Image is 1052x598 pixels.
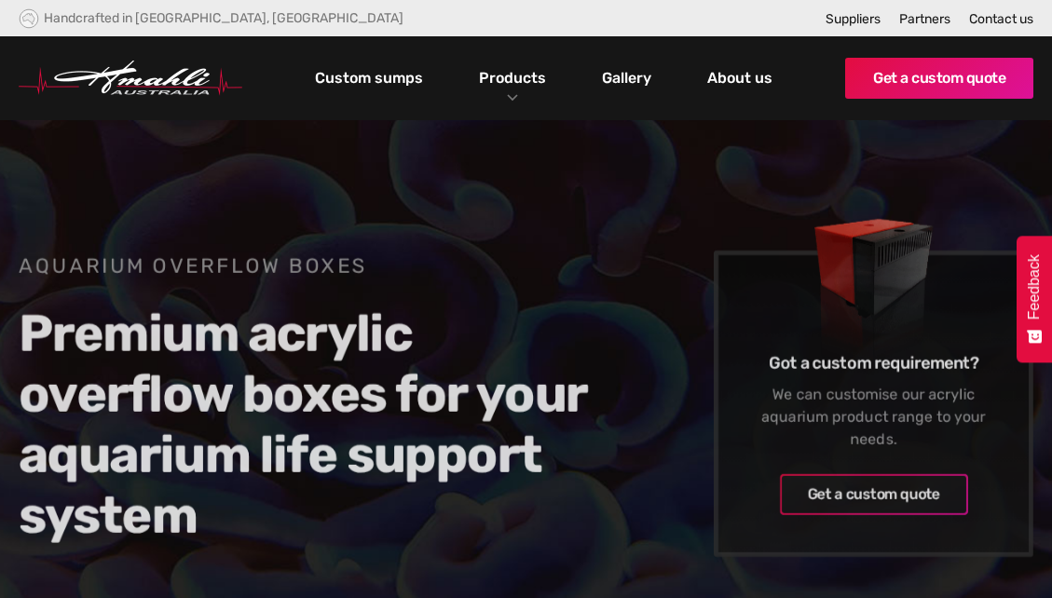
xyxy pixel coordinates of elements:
[899,11,950,27] a: Partners
[19,304,599,546] h2: Premium acrylic overflow boxes for your aquarium life support system
[826,11,881,27] a: Suppliers
[1017,236,1052,362] button: Feedback - Show survey
[703,62,777,94] a: About us
[44,10,403,26] div: Handcrafted in [GEOGRAPHIC_DATA], [GEOGRAPHIC_DATA]
[1026,254,1043,319] span: Feedback
[969,11,1033,27] a: Contact us
[19,61,242,96] img: Hmahli Australia Logo
[19,61,242,96] a: home
[746,384,1001,451] div: We can customise our acrylic aquarium product range to your needs.
[597,62,656,94] a: Gallery
[19,252,599,280] h1: Aquarium Overflow Boxes
[474,64,551,91] a: Products
[845,58,1033,99] a: Get a custom quote
[780,474,968,515] a: Get a custom quote
[746,352,1001,374] h6: Got a custom requirement?
[746,162,1001,389] img: Overflows
[808,483,940,506] div: Get a custom quote
[310,62,428,94] a: Custom sumps
[465,36,560,120] div: Products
